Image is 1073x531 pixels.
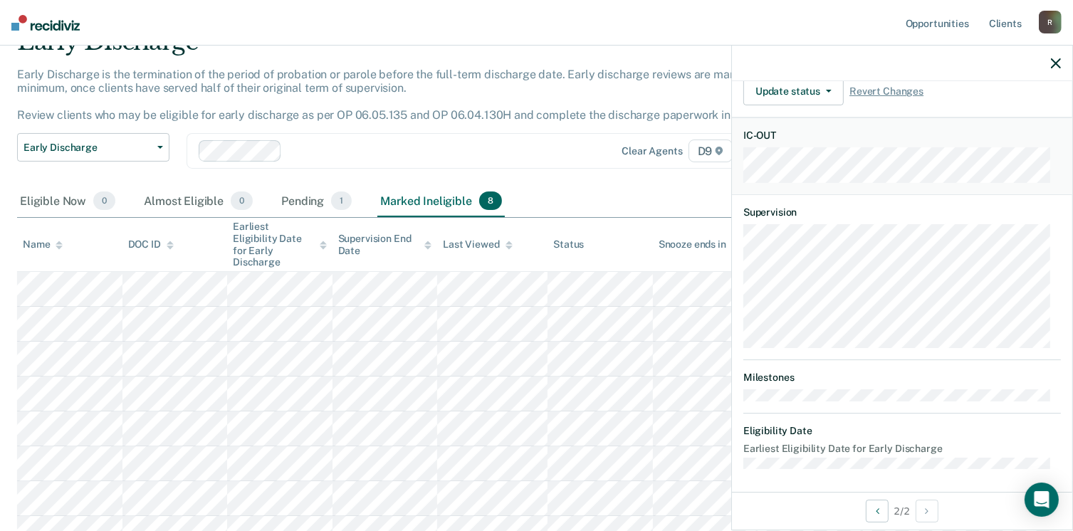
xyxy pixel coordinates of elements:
[17,68,782,122] p: Early Discharge is the termination of the period of probation or parole before the full-term disc...
[553,238,584,251] div: Status
[743,130,1061,142] dt: IC-OUT
[479,191,502,210] span: 8
[743,206,1061,219] dt: Supervision
[377,186,505,217] div: Marked Ineligible
[866,500,889,522] button: Previous Opportunity
[141,186,256,217] div: Almost Eligible
[93,191,115,210] span: 0
[331,191,352,210] span: 1
[743,77,844,105] button: Update status
[278,186,355,217] div: Pending
[743,443,1061,455] dt: Earliest Eligibility Date for Early Discharge
[23,142,152,154] span: Early Discharge
[916,500,938,522] button: Next Opportunity
[659,238,739,251] div: Snooze ends in
[689,140,733,162] span: D9
[849,85,923,98] span: Revert Changes
[338,233,432,257] div: Supervision End Date
[743,425,1061,437] dt: Eligibility Date
[128,238,174,251] div: DOC ID
[622,145,682,157] div: Clear agents
[233,221,327,268] div: Earliest Eligibility Date for Early Discharge
[732,492,1072,530] div: 2 / 2
[11,15,80,31] img: Recidiviz
[231,191,253,210] span: 0
[1039,11,1062,33] div: R
[23,238,63,251] div: Name
[1025,483,1059,517] div: Open Intercom Messenger
[17,27,822,68] div: Early Discharge
[443,238,512,251] div: Last Viewed
[743,372,1061,384] dt: Milestones
[17,186,118,217] div: Eligible Now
